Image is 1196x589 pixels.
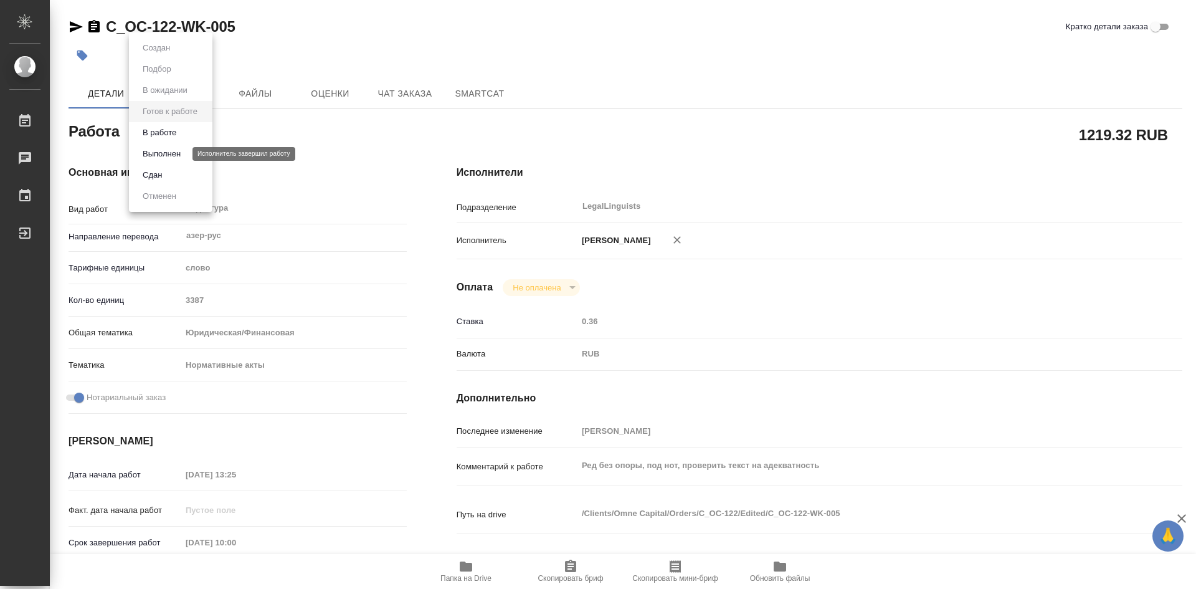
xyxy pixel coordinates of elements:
[139,168,166,182] button: Сдан
[139,189,180,203] button: Отменен
[139,84,191,97] button: В ожидании
[139,105,201,118] button: Готов к работе
[139,62,175,76] button: Подбор
[139,147,184,161] button: Выполнен
[139,126,180,140] button: В работе
[139,41,174,55] button: Создан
